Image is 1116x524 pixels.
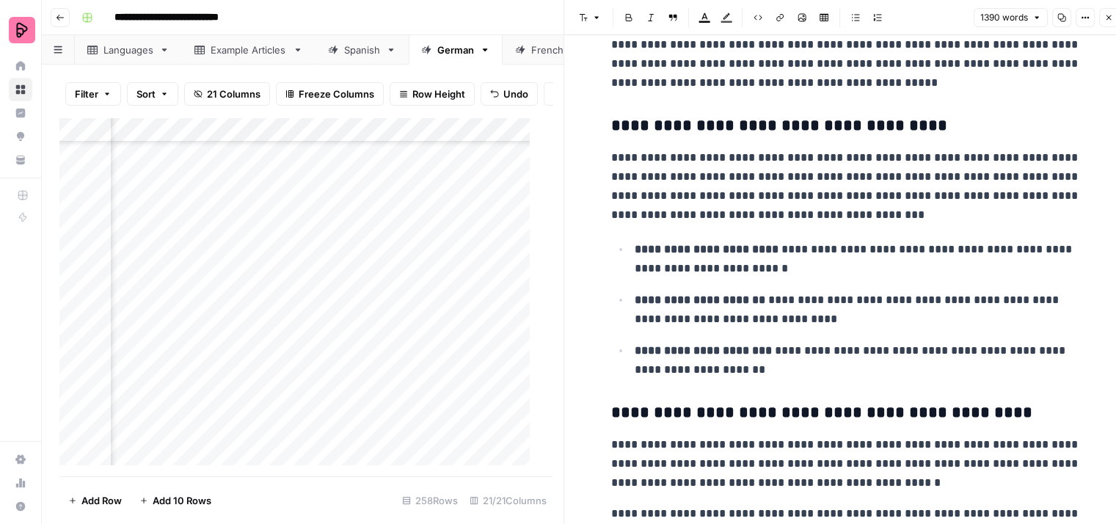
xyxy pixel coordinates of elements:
button: 21 Columns [184,82,270,106]
a: Example Articles [182,35,316,65]
button: Help + Support [9,495,32,518]
a: Opportunities [9,125,32,148]
div: Languages [103,43,153,57]
a: Insights [9,101,32,125]
button: Sort [127,82,178,106]
div: 21/21 Columns [464,489,552,512]
button: Row Height [390,82,475,106]
button: Add 10 Rows [131,489,220,512]
div: German [437,43,474,57]
span: 21 Columns [207,87,260,101]
a: Browse [9,78,32,101]
span: Sort [136,87,156,101]
span: Undo [503,87,528,101]
a: Your Data [9,148,32,172]
a: Usage [9,471,32,495]
img: Preply Logo [9,17,35,43]
button: Workspace: Preply [9,12,32,48]
span: Add Row [81,493,122,508]
a: Home [9,54,32,78]
span: Freeze Columns [299,87,374,101]
div: French [531,43,564,57]
span: Row Height [412,87,465,101]
span: Add 10 Rows [153,493,211,508]
a: Settings [9,448,32,471]
button: Freeze Columns [276,82,384,106]
span: 1390 words [980,11,1028,24]
a: French [503,35,593,65]
div: 258 Rows [396,489,464,512]
a: German [409,35,503,65]
a: Languages [75,35,182,65]
button: Add Row [59,489,131,512]
button: Filter [65,82,121,106]
span: Filter [75,87,98,101]
button: 1390 words [974,8,1048,27]
div: Spanish [344,43,380,57]
div: Example Articles [211,43,287,57]
button: Undo [481,82,538,106]
a: Spanish [316,35,409,65]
